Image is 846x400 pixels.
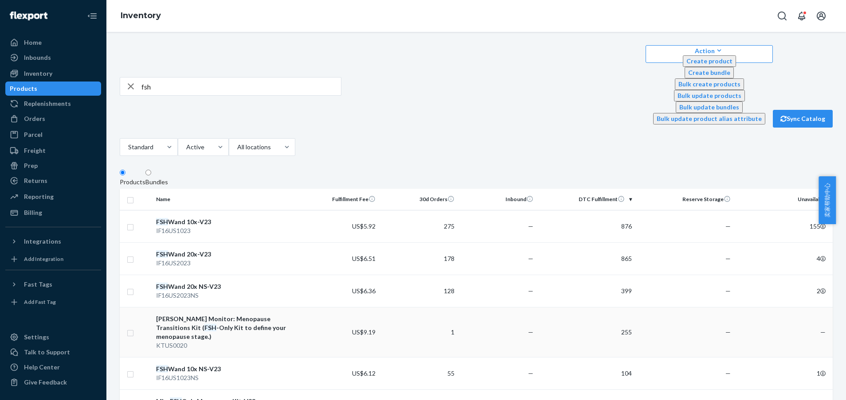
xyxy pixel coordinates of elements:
div: Home [24,38,42,47]
a: Inbounds [5,50,101,65]
a: Prep [5,159,101,173]
a: Reporting [5,190,101,204]
div: Parcel [24,130,43,139]
a: Inventory [121,11,161,20]
button: Open account menu [812,7,830,25]
td: 55 [379,357,458,389]
td: 104 [537,357,635,389]
span: Bulk update products [678,92,741,99]
td: 155 [734,210,833,242]
input: All locations [236,143,237,151]
a: Replenishments [5,97,101,111]
td: 2 [734,275,833,307]
div: Wand 10x NS-V23 [156,365,297,373]
a: Talk to Support [5,345,101,359]
div: Products [10,84,37,93]
div: Replenishments [24,99,71,108]
span: — [528,369,533,377]
span: — [528,287,533,295]
div: Wand 20x NS-V23 [156,282,297,291]
div: Fast Tags [24,280,52,289]
div: Billing [24,208,42,217]
th: DTC Fulfillment [537,189,635,210]
div: Action [653,46,765,55]
a: Parcel [5,128,101,142]
em: FSH [156,365,168,373]
div: Talk to Support [24,348,70,357]
a: Billing [5,206,101,220]
div: Integrations [24,237,61,246]
a: Add Integration [5,252,101,266]
div: IF16US2023NS [156,291,297,300]
th: Reserve Storage [635,189,734,210]
div: Products [120,178,145,186]
span: Create product [686,57,732,65]
a: Settings [5,330,101,344]
span: — [820,328,826,336]
button: Bulk update bundles [676,101,743,113]
a: Returns [5,174,101,188]
button: Create bundle [685,67,734,78]
span: — [725,222,731,230]
div: Orders [24,114,45,123]
span: — [725,255,731,262]
div: Give Feedback [24,378,67,387]
span: Bulk create products [678,80,740,88]
span: — [528,328,533,336]
button: Integrations [5,234,101,249]
div: Wand 20x-V23 [156,250,297,259]
span: Create bundle [688,69,730,76]
td: 275 [379,210,458,242]
div: IF16US2023 [156,259,297,268]
span: — [528,222,533,230]
div: KTUS0020 [156,341,297,350]
th: Unavailable [734,189,833,210]
span: US$9.19 [352,328,376,336]
td: 178 [379,242,458,275]
a: Orders [5,112,101,126]
button: Open Search Box [773,7,791,25]
ol: breadcrumbs [114,3,168,29]
em: FSH [156,250,168,258]
td: 1 [734,357,833,389]
span: Bulk update bundles [679,103,739,111]
button: Open notifications [793,7,811,25]
button: Sync Catalog [773,110,833,128]
button: Bulk create products [675,78,744,90]
span: US$6.51 [352,255,376,262]
td: 128 [379,275,458,307]
button: Fast Tags [5,277,101,291]
div: Add Fast Tag [24,298,56,306]
button: Create product [683,55,736,67]
span: — [528,255,533,262]
div: Returns [24,176,47,185]
span: US$6.36 [352,287,376,295]
a: Inventory [5,66,101,81]
td: 4 [734,242,833,275]
td: 1 [379,307,458,357]
th: 30d Orders [379,189,458,210]
em: FSH [156,218,168,225]
a: Add Fast Tag [5,295,101,309]
button: Bulk update product alias attribute [653,113,765,124]
div: Settings [24,333,49,342]
button: Give Feedback [5,375,101,389]
div: Wand 10x-V23 [156,217,297,226]
a: Help Center [5,360,101,374]
div: Bundles [145,178,168,186]
input: Active [185,143,186,151]
td: 255 [537,307,635,357]
div: Add Integration [24,255,63,263]
input: Bundles [145,170,151,175]
input: Products [120,170,125,175]
span: Bulk update product alias attribute [657,115,762,122]
td: 865 [537,242,635,275]
div: Inbounds [24,53,51,62]
div: Prep [24,161,38,170]
th: Inbound [458,189,537,210]
div: [PERSON_NAME] Monitor: Menopause Transitions Kit ( -Only Kit to define your menopause stage.) [156,315,297,341]
button: Bulk update products [674,90,745,101]
button: 卖家帮助中心 [819,176,836,224]
div: Inventory [24,69,52,78]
